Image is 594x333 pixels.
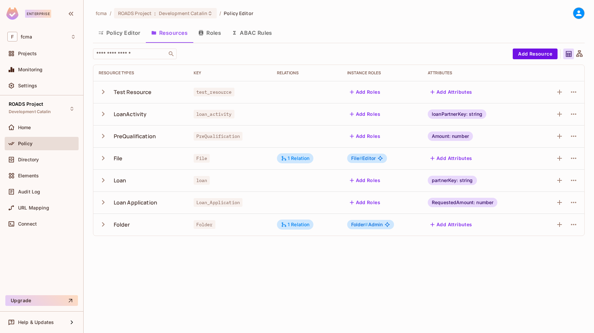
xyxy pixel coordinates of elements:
span: Policy Editor [224,10,253,16]
button: Add Roles [347,175,383,186]
span: Policy [18,141,32,146]
span: loan [194,176,210,185]
li: / [110,10,111,16]
span: # [365,222,368,227]
span: Projects [18,51,37,56]
span: Audit Log [18,189,40,194]
button: Roles [193,24,226,41]
span: F [7,32,17,41]
span: File [194,154,210,163]
span: Admin [351,222,383,227]
div: 1 Relation [281,222,310,228]
button: Add Attributes [428,153,475,164]
span: Connect [18,221,37,227]
span: Elements [18,173,39,178]
div: Amount: number [428,132,473,141]
span: test_resource [194,88,234,96]
span: PreQualification [194,132,242,141]
span: URL Mapping [18,205,49,211]
span: Folder [194,220,215,229]
button: Add Attributes [428,219,475,230]
span: Development Catalin [9,109,51,114]
span: Editor [351,156,376,161]
span: Help & Updates [18,320,54,325]
div: Test Resource [114,88,152,96]
div: PreQualification [114,133,156,140]
div: RequestedAmount: number [428,198,497,207]
span: Settings [18,83,37,88]
div: File [114,155,123,162]
button: Add Roles [347,87,383,97]
button: Add Roles [347,109,383,119]
div: 1 Relation [281,155,310,161]
span: Loan_Application [194,198,242,207]
span: Monitoring [18,67,43,72]
div: Relations [277,70,336,76]
span: Directory [18,157,39,162]
button: Add Attributes [428,87,475,97]
span: Workspace: fcma [21,34,32,39]
div: Instance roles [347,70,417,76]
div: partnerKey: string [428,176,477,185]
span: ROADS Project [9,101,43,107]
span: File [351,155,363,161]
button: ABAC Rules [226,24,278,41]
span: : [154,11,156,16]
div: Loan [114,177,126,184]
span: Development Catalin [159,10,208,16]
div: LoanActivity [114,110,147,118]
button: Add Roles [347,197,383,208]
span: Home [18,125,31,130]
button: Resources [146,24,193,41]
span: # [359,155,362,161]
div: Folder [114,221,130,228]
span: Folder [351,222,368,227]
li: / [219,10,221,16]
div: Enterprise [25,10,51,18]
span: ROADS Project [118,10,152,16]
div: Attributes [428,70,529,76]
div: Loan Application [114,199,157,206]
img: SReyMgAAAABJRU5ErkJggg== [6,7,18,20]
div: loanPartnerKey: string [428,109,486,119]
span: loan_activity [194,110,234,118]
button: Add Resource [513,49,558,59]
button: Add Roles [347,131,383,142]
div: Resource Types [99,70,183,76]
button: Policy Editor [93,24,146,41]
span: the active workspace [96,10,107,16]
div: Key [194,70,266,76]
button: Upgrade [5,295,78,306]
